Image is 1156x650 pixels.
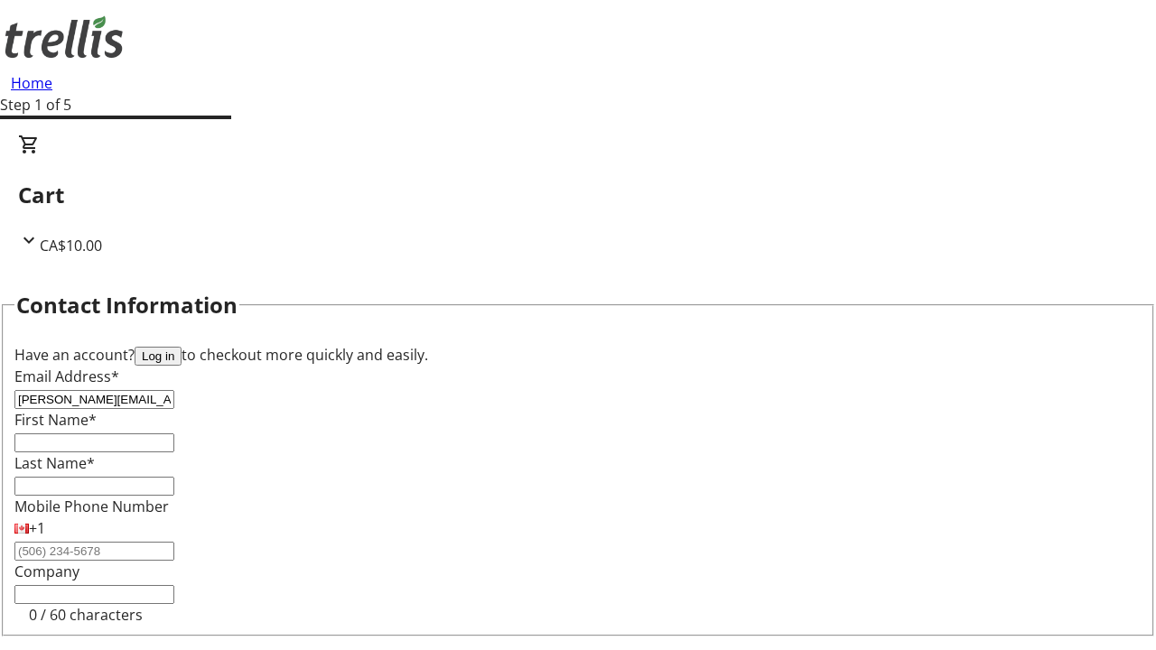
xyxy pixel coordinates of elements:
[14,497,169,516] label: Mobile Phone Number
[16,289,238,321] h2: Contact Information
[14,344,1142,366] div: Have an account? to checkout more quickly and easily.
[135,347,182,366] button: Log in
[14,453,95,473] label: Last Name*
[18,179,1138,211] h2: Cart
[14,367,119,386] label: Email Address*
[14,410,97,430] label: First Name*
[29,605,143,625] tr-character-limit: 0 / 60 characters
[18,134,1138,256] div: CartCA$10.00
[40,236,102,255] span: CA$10.00
[14,542,174,561] input: (506) 234-5678
[14,562,79,581] label: Company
